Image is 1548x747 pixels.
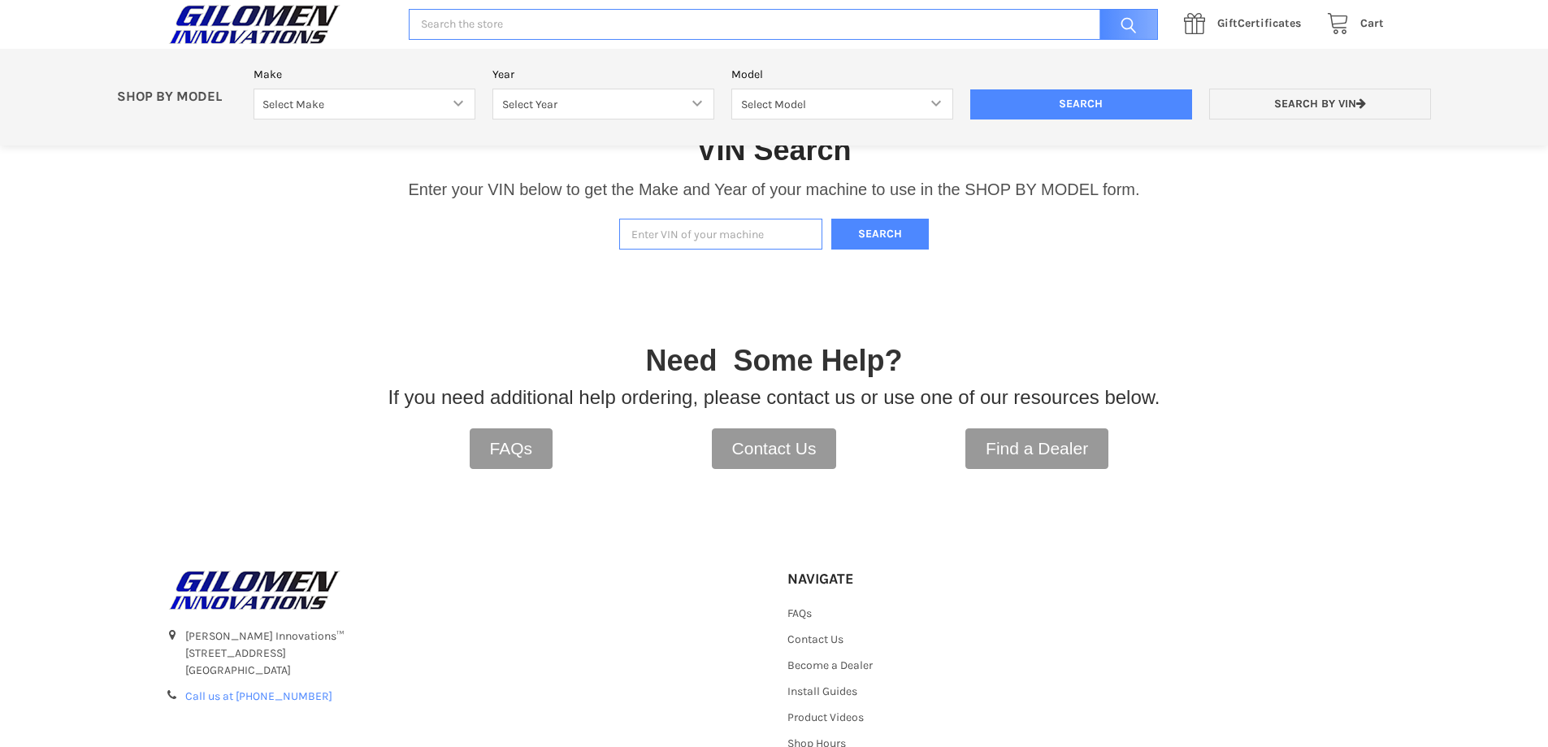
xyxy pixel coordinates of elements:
[1360,16,1384,30] span: Cart
[1217,16,1301,30] span: Certificates
[965,428,1108,469] a: Find a Dealer
[787,570,969,588] h5: Navigate
[185,689,332,703] a: Call us at [PHONE_NUMBER]
[787,606,812,620] a: FAQs
[787,658,873,672] a: Become a Dealer
[165,4,392,45] a: GILOMEN INNOVATIONS
[619,219,822,250] input: Enter VIN of your machine
[254,66,475,83] label: Make
[1318,14,1384,34] a: Cart
[109,89,245,106] p: SHOP BY MODEL
[645,339,902,383] p: Need Some Help?
[408,177,1139,202] p: Enter your VIN below to get the Make and Year of your machine to use in the SHOP BY MODEL form.
[470,428,553,469] a: FAQs
[731,66,953,83] label: Model
[409,9,1158,41] input: Search the store
[388,383,1160,412] p: If you need additional help ordering, please contact us or use one of our resources below.
[1091,9,1158,41] input: Search
[1209,89,1431,120] a: Search by VIN
[1217,16,1238,30] span: Gift
[1175,14,1318,34] a: GiftCertificates
[165,570,761,610] a: GILOMEN INNOVATIONS
[492,66,714,83] label: Year
[185,628,761,679] address: [PERSON_NAME] Innovations™ [STREET_ADDRESS] [GEOGRAPHIC_DATA]
[165,4,344,45] img: GILOMEN INNOVATIONS
[696,132,851,168] h1: VIN Search
[165,570,344,610] img: GILOMEN INNOVATIONS
[787,684,857,698] a: Install Guides
[970,89,1192,120] input: Search
[787,710,864,724] a: Product Videos
[831,219,929,250] button: Search
[712,428,837,469] a: Contact Us
[787,632,843,646] a: Contact Us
